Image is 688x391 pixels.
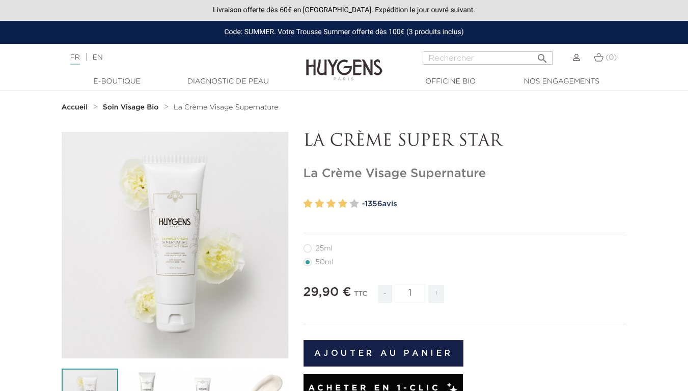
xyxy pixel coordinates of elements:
[92,54,102,61] a: EN
[103,104,159,111] strong: Soin Visage Bio
[428,285,445,303] span: +
[62,103,90,111] a: Accueil
[174,103,278,111] a: La Crème Visage Supernature
[511,76,613,87] a: Nos engagements
[350,197,359,211] label: 5
[306,43,382,82] img: Huygens
[354,283,367,311] div: TTC
[177,76,279,87] a: Diagnostic de peau
[70,54,80,65] a: FR
[62,104,88,111] strong: Accueil
[606,54,617,61] span: (0)
[174,104,278,111] span: La Crème Visage Supernature
[304,340,464,367] button: Ajouter au panier
[536,49,548,62] i: 
[423,51,553,65] input: Rechercher
[304,258,346,266] label: 50ml
[65,51,279,64] div: |
[315,197,324,211] label: 2
[66,76,168,87] a: E-Boutique
[304,286,351,298] span: 29,90 €
[338,197,347,211] label: 4
[304,197,313,211] label: 1
[378,285,392,303] span: -
[533,48,552,62] button: 
[395,285,425,302] input: Quantité
[103,103,161,111] a: Soin Visage Bio
[365,200,382,208] span: 1356
[304,132,627,151] p: LA CRÈME SUPER STAR
[362,197,627,212] a: -1356avis
[326,197,336,211] label: 3
[304,166,627,181] h1: La Crème Visage Supernature
[400,76,502,87] a: Officine Bio
[304,244,345,253] label: 25ml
